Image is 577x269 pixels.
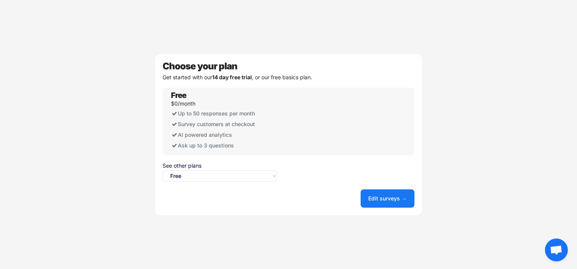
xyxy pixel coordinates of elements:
[163,75,414,80] div: Get started with our , or our free basics plan.
[171,108,276,119] div: Up to 50 responses per month
[171,119,276,130] div: Survey customers at checkout
[545,239,568,261] div: Open chat
[163,163,277,168] div: See other plans
[171,140,276,151] div: Ask up to 3 questions
[212,74,252,80] strong: 14 day free trial
[171,130,276,140] div: AI powered analytics
[361,189,414,208] button: Edit surveys →
[171,91,186,99] div: Free
[163,62,414,71] div: Choose your plan
[171,101,195,106] div: $0/month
